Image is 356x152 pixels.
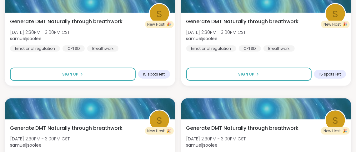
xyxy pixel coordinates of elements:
[10,29,70,35] span: [DATE] 2:30PM - 3:00PM CST
[186,124,299,132] span: Generate DMT Naturally through breathwork
[333,113,338,128] span: s
[10,68,136,81] button: Sign Up
[156,7,162,21] span: s
[333,7,338,21] span: s
[145,127,174,135] div: New Host! 🎉
[321,21,350,28] div: New Host! 🎉
[156,113,162,128] span: s
[186,68,312,81] button: Sign Up
[10,142,42,148] b: samueljsoolee
[238,71,254,77] span: Sign Up
[186,142,218,148] b: samueljsoolee
[186,35,218,42] b: samueljsoolee
[239,45,261,52] div: CPTSD
[186,136,246,142] span: [DATE] 2:30PM - 3:00PM CST
[321,127,350,135] div: New Host! 🎉
[186,45,236,52] div: Emotional regulation
[63,45,85,52] div: CPTSD
[263,45,295,52] div: Breathwork
[143,72,165,77] span: 15 spots left
[186,18,299,25] span: Generate DMT Naturally through breathwork
[186,29,246,35] span: [DATE] 2:30PM - 3:00PM CST
[10,18,123,25] span: Generate DMT Naturally through breathwork
[10,124,123,132] span: Generate DMT Naturally through breathwork
[10,45,60,52] div: Emotional regulation
[62,71,78,77] span: Sign Up
[145,21,174,28] div: New Host! 🎉
[87,45,118,52] div: Breathwork
[319,72,341,77] span: 15 spots left
[10,136,70,142] span: [DATE] 2:30PM - 3:00PM CST
[10,35,42,42] b: samueljsoolee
